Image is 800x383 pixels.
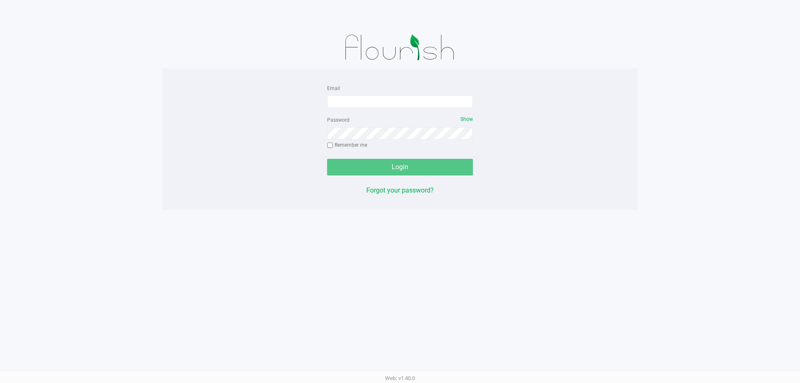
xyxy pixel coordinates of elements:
span: Show [460,116,473,122]
label: Email [327,85,340,92]
label: Remember me [327,141,367,149]
label: Password [327,116,350,124]
span: Web: v1.40.0 [385,375,415,381]
button: Forgot your password? [366,185,434,195]
input: Remember me [327,143,333,148]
